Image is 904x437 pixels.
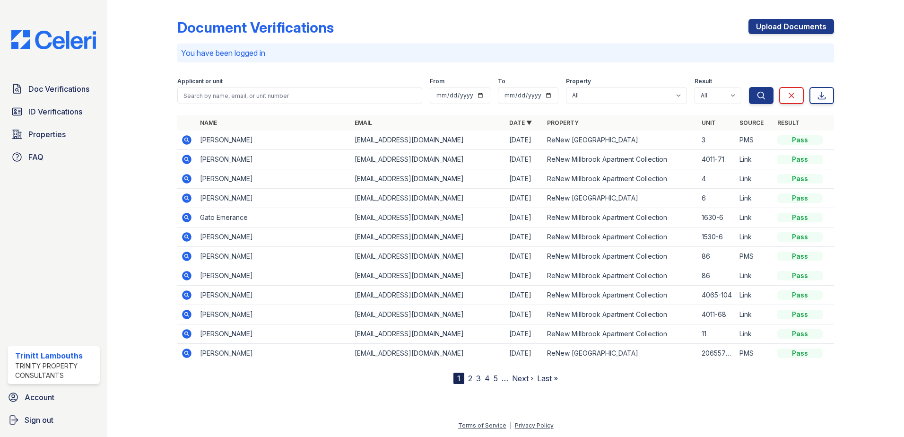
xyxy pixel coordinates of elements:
td: [EMAIL_ADDRESS][DOMAIN_NAME] [351,208,505,227]
div: Pass [777,174,823,184]
td: PMS [736,247,774,266]
td: [EMAIL_ADDRESS][DOMAIN_NAME] [351,227,505,247]
td: Link [736,305,774,324]
td: 1630-6 [698,208,736,227]
td: Link [736,150,774,169]
a: Sign out [4,411,104,429]
span: … [502,373,508,384]
a: ID Verifications [8,102,100,121]
a: Name [200,119,217,126]
td: ReNew [GEOGRAPHIC_DATA] [543,131,698,150]
td: ReNew Millbrook Apartment Collection [543,169,698,189]
a: Terms of Service [458,422,506,429]
a: 4 [485,374,490,383]
a: Properties [8,125,100,144]
div: Pass [777,252,823,261]
td: [EMAIL_ADDRESS][DOMAIN_NAME] [351,344,505,363]
span: Sign out [25,414,53,426]
td: [DATE] [505,169,543,189]
span: FAQ [28,151,43,163]
a: Unit [702,119,716,126]
td: ReNew [GEOGRAPHIC_DATA] [543,189,698,208]
span: Doc Verifications [28,83,89,95]
td: [EMAIL_ADDRESS][DOMAIN_NAME] [351,189,505,208]
div: Pass [777,290,823,300]
td: ReNew Millbrook Apartment Collection [543,150,698,169]
td: PMS [736,344,774,363]
td: Gato Emerance [196,208,351,227]
td: 86 [698,266,736,286]
td: ReNew [GEOGRAPHIC_DATA] [543,344,698,363]
td: 6 [698,189,736,208]
span: Account [25,392,54,403]
label: From [430,78,444,85]
div: | [510,422,512,429]
td: [PERSON_NAME] [196,247,351,266]
div: Trinity Property Consultants [15,361,96,380]
td: [DATE] [505,324,543,344]
div: Pass [777,135,823,145]
td: Link [736,189,774,208]
td: ReNew Millbrook Apartment Collection [543,247,698,266]
a: Account [4,388,104,407]
td: Link [736,169,774,189]
td: [DATE] [505,131,543,150]
div: Pass [777,310,823,319]
td: [EMAIL_ADDRESS][DOMAIN_NAME] [351,324,505,344]
td: [PERSON_NAME] [196,227,351,247]
td: [PERSON_NAME] [196,189,351,208]
td: [DATE] [505,189,543,208]
td: [DATE] [505,266,543,286]
div: Pass [777,213,823,222]
td: 4011-71 [698,150,736,169]
td: 4 [698,169,736,189]
td: [PERSON_NAME] [196,305,351,324]
img: CE_Logo_Blue-a8612792a0a2168367f1c8372b55b34899dd931a85d93a1a3d3e32e68fde9ad4.png [4,30,104,49]
td: 4011-68 [698,305,736,324]
td: [PERSON_NAME] [196,150,351,169]
td: Link [736,324,774,344]
td: 86 [698,247,736,266]
td: 20655736 [698,344,736,363]
td: [DATE] [505,208,543,227]
a: Next › [512,374,533,383]
div: Document Verifications [177,19,334,36]
a: Last » [537,374,558,383]
td: 1530-6 [698,227,736,247]
td: [EMAIL_ADDRESS][DOMAIN_NAME] [351,169,505,189]
div: Pass [777,193,823,203]
label: Property [566,78,591,85]
a: FAQ [8,148,100,166]
td: ReNew Millbrook Apartment Collection [543,324,698,344]
td: [PERSON_NAME] [196,266,351,286]
div: Pass [777,155,823,164]
td: Link [736,286,774,305]
td: ReNew Millbrook Apartment Collection [543,305,698,324]
label: Applicant or unit [177,78,223,85]
div: 1 [453,373,464,384]
input: Search by name, email, or unit number [177,87,422,104]
td: [DATE] [505,227,543,247]
td: [EMAIL_ADDRESS][DOMAIN_NAME] [351,286,505,305]
td: [EMAIL_ADDRESS][DOMAIN_NAME] [351,266,505,286]
div: Trinitt Lambouths [15,350,96,361]
td: [DATE] [505,344,543,363]
td: [PERSON_NAME] [196,344,351,363]
td: ReNew Millbrook Apartment Collection [543,266,698,286]
a: Property [547,119,579,126]
td: [EMAIL_ADDRESS][DOMAIN_NAME] [351,305,505,324]
span: ID Verifications [28,106,82,117]
a: Source [739,119,764,126]
td: [DATE] [505,286,543,305]
span: Properties [28,129,66,140]
a: Upload Documents [748,19,834,34]
a: 2 [468,374,472,383]
a: Date ▼ [509,119,532,126]
td: 11 [698,324,736,344]
td: ReNew Millbrook Apartment Collection [543,208,698,227]
a: Privacy Policy [515,422,554,429]
a: Email [355,119,372,126]
p: You have been logged in [181,47,830,59]
td: Link [736,227,774,247]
